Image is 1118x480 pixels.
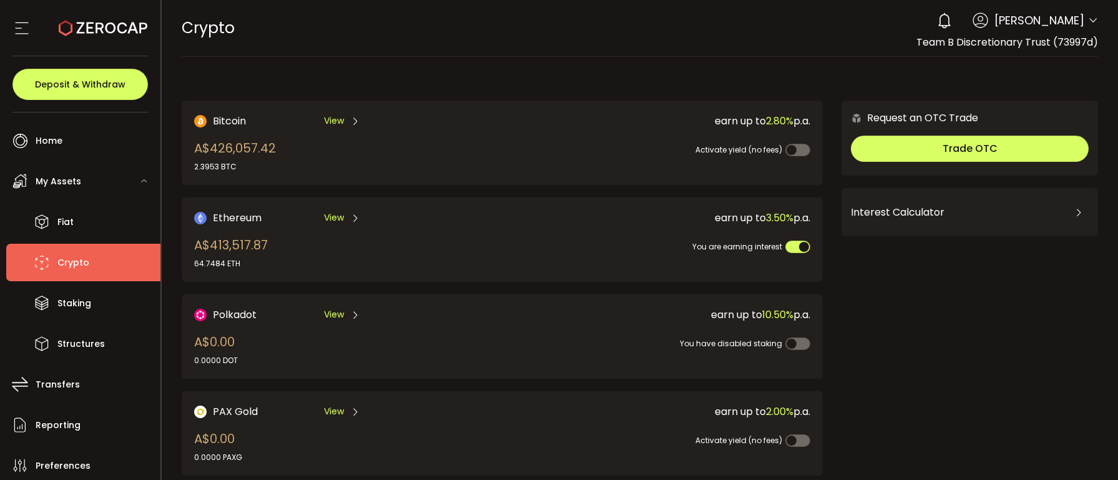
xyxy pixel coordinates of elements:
span: Structures [57,335,105,353]
div: A$413,517.87 [194,236,268,269]
span: Transfers [36,376,80,394]
span: Trade OTC [943,141,998,156]
span: Crypto [57,254,89,272]
img: PAX Gold [194,406,207,418]
span: My Assets [36,172,81,191]
span: Fiat [57,213,74,231]
span: Activate yield (no fees) [695,435,782,446]
span: 10.50% [762,307,793,322]
img: Ethereum [194,212,207,224]
span: Polkadot [213,307,257,322]
span: Ethereum [213,210,262,226]
span: Activate yield (no fees) [695,144,782,155]
div: earn up to p.a. [496,307,810,322]
span: You have disabled staking [680,338,782,349]
div: 64.7484 ETH [194,258,268,269]
div: earn up to p.a. [496,404,810,419]
button: Trade OTC [851,136,1089,162]
span: Reporting [36,416,81,434]
div: A$426,057.42 [194,139,276,172]
span: Staking [57,294,91,312]
span: 2.00% [766,404,793,419]
div: 0.0000 DOT [194,355,238,366]
span: View [324,308,344,321]
img: Bitcoin [194,115,207,127]
div: A$0.00 [194,332,238,366]
span: Team B Discretionary Trust (73997d) [916,35,1098,49]
div: earn up to p.a. [496,210,810,226]
span: View [324,211,344,224]
span: Preferences [36,457,91,475]
div: Request an OTC Trade [841,110,978,126]
button: Deposit & Withdraw [12,69,148,100]
img: 6nGpN7MZ9FLuBP83NiajKbTRY4UzlzQtBKtCrLLspmCkSvCZHBKvY3NxgQaT5JnOQREvtQ257bXeeSTueZfAPizblJ+Fe8JwA... [851,112,862,124]
span: Deposit & Withdraw [35,80,125,89]
span: 3.50% [766,211,793,225]
img: DOT [194,309,207,321]
span: 2.80% [766,114,793,128]
span: View [324,114,344,127]
div: earn up to p.a. [496,113,810,129]
div: 2.3953 BTC [194,161,276,172]
span: Home [36,132,62,150]
span: PAX Gold [213,404,258,419]
div: A$0.00 [194,429,242,463]
span: [PERSON_NAME] [994,12,1084,29]
span: View [324,405,344,418]
div: Interest Calculator [851,197,1089,227]
div: 0.0000 PAXG [194,452,242,463]
span: You are earning interest [692,241,782,252]
span: Crypto [182,17,235,39]
span: Bitcoin [213,113,246,129]
iframe: Chat Widget [1056,420,1118,480]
